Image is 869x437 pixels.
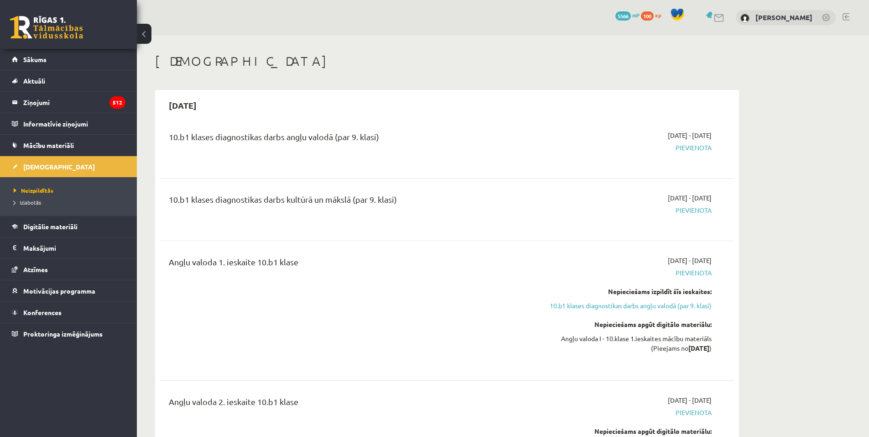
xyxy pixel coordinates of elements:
[540,426,712,436] div: Nepieciešams apgūt digitālo materiālu:
[12,156,125,177] a: [DEMOGRAPHIC_DATA]
[668,395,712,405] span: [DATE] - [DATE]
[540,268,712,278] span: Pievienota
[23,163,95,171] span: [DEMOGRAPHIC_DATA]
[12,135,125,156] a: Mācību materiāli
[160,95,206,116] h2: [DATE]
[12,302,125,323] a: Konferences
[12,70,125,91] a: Aktuāli
[615,11,631,21] span: 5566
[23,287,95,295] span: Motivācijas programma
[169,193,526,210] div: 10.b1 klases diagnostikas darbs kultūrā un mākslā (par 9. klasi)
[10,16,83,39] a: Rīgas 1. Tālmācības vidusskola
[641,11,666,19] a: 100 xp
[755,13,812,22] a: [PERSON_NAME]
[23,222,78,231] span: Digitālie materiāli
[23,265,48,274] span: Atzīmes
[540,143,712,153] span: Pievienota
[615,11,640,19] a: 5566 mP
[540,301,712,311] a: 10.b1 klases diagnostikas darbs angļu valodā (par 9. klasi)
[540,205,712,215] span: Pievienota
[14,187,53,194] span: Neizpildītās
[23,55,47,63] span: Sākums
[23,141,74,149] span: Mācību materiāli
[641,11,654,21] span: 100
[14,186,128,195] a: Neizpildītās
[12,49,125,70] a: Sākums
[23,77,45,85] span: Aktuāli
[169,256,526,273] div: Angļu valoda 1. ieskaite 10.b1 klase
[540,287,712,296] div: Nepieciešams izpildīt šīs ieskaites:
[14,199,41,206] span: Izlabotās
[12,92,125,113] a: Ziņojumi512
[12,323,125,344] a: Proktoringa izmēģinājums
[23,92,125,113] legend: Ziņojumi
[740,14,749,23] img: Arnella Baijere
[12,259,125,280] a: Atzīmes
[668,256,712,265] span: [DATE] - [DATE]
[23,237,125,258] legend: Maksājumi
[169,131,526,147] div: 10.b1 klases diagnostikas darbs angļu valodā (par 9. klasi)
[23,113,125,134] legend: Informatīvie ziņojumi
[668,131,712,140] span: [DATE] - [DATE]
[23,330,103,338] span: Proktoringa izmēģinājums
[12,113,125,134] a: Informatīvie ziņojumi
[23,308,62,316] span: Konferences
[12,237,125,258] a: Maksājumi
[540,320,712,329] div: Nepieciešams apgūt digitālo materiālu:
[155,53,739,69] h1: [DEMOGRAPHIC_DATA]
[668,193,712,203] span: [DATE] - [DATE]
[540,334,712,353] div: Angļu valoda I - 10.klase 1.ieskaites mācību materiāls (Pieejams no )
[632,11,640,19] span: mP
[14,198,128,206] a: Izlabotās
[688,344,709,352] strong: [DATE]
[12,280,125,301] a: Motivācijas programma
[109,96,125,109] i: 512
[12,216,125,237] a: Digitālie materiāli
[540,408,712,417] span: Pievienota
[169,395,526,412] div: Angļu valoda 2. ieskaite 10.b1 klase
[655,11,661,19] span: xp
